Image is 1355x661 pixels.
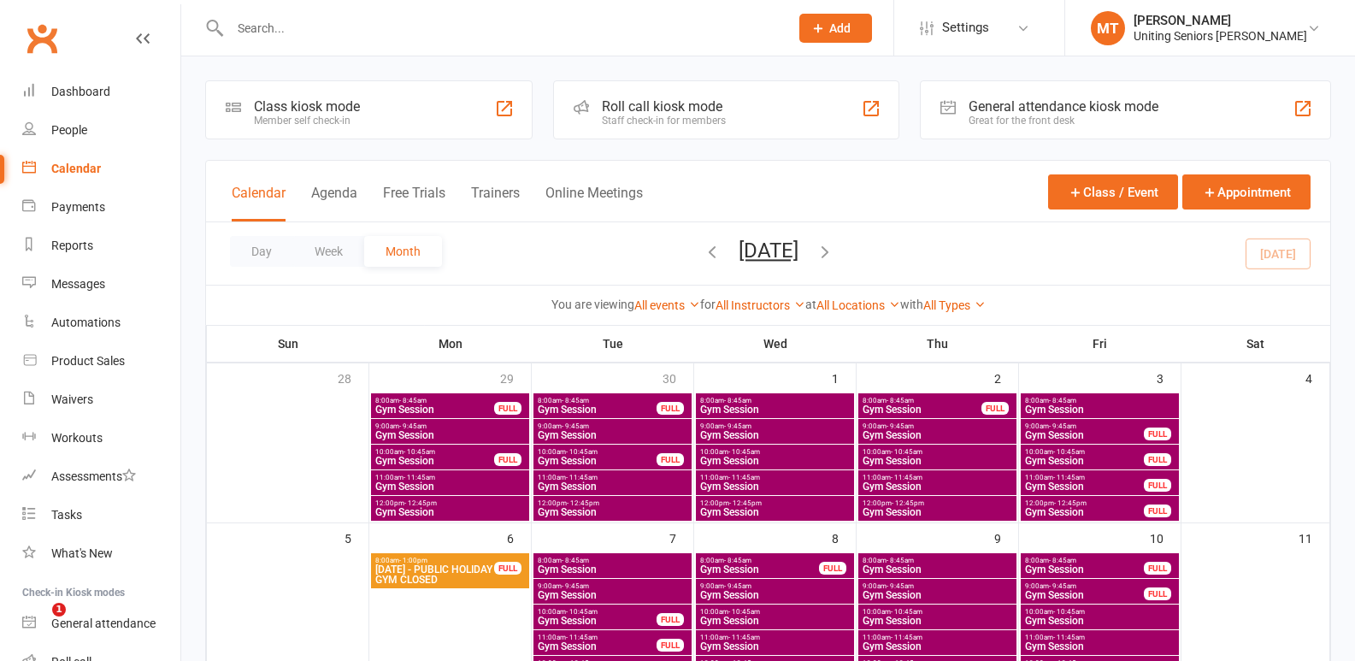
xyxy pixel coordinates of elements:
span: 1 [52,603,66,617]
span: Gym Session [537,456,657,466]
span: [DATE] - PUBLIC HOLIDAY GYM CLOSED [374,564,495,585]
div: Great for the front desk [969,115,1158,127]
button: Add [799,14,872,43]
span: 10:00am [537,608,657,616]
iframe: Intercom live chat [17,603,58,644]
span: Gym Session [699,590,851,600]
button: Agenda [311,185,357,221]
span: - 9:45am [562,582,589,590]
div: MT [1091,11,1125,45]
span: Gym Session [699,404,851,415]
span: Gym Session [862,456,1013,466]
span: Gym Session [699,430,851,440]
span: Gym Session [374,456,495,466]
a: Workouts [22,419,180,457]
div: 28 [338,363,368,392]
button: Appointment [1182,174,1311,210]
span: 8:00am [699,557,820,564]
a: Waivers [22,381,180,419]
span: - 8:45am [724,397,751,404]
a: Reports [22,227,180,265]
div: FULL [494,402,521,415]
span: 11:00am [699,474,851,481]
span: 12:00pm [862,499,1013,507]
div: Staff check-in for members [602,115,726,127]
button: Class / Event [1048,174,1178,210]
span: 8:00am [699,397,851,404]
div: Automations [51,316,121,329]
span: Gym Session [537,590,688,600]
div: 29 [500,363,531,392]
span: 9:00am [537,422,688,430]
span: 10:00am [862,448,1013,456]
a: Automations [22,304,180,342]
span: - 10:45am [891,448,922,456]
div: General attendance kiosk mode [969,98,1158,115]
span: Add [829,21,851,35]
span: - 11:45am [891,634,922,641]
div: FULL [1144,505,1171,517]
span: 8:00am [537,557,688,564]
div: Uniting Seniors [PERSON_NAME] [1134,28,1307,44]
a: Dashboard [22,73,180,111]
div: FULL [1144,562,1171,575]
button: Month [364,236,442,267]
span: 9:00am [374,422,526,430]
span: 11:00am [862,634,1013,641]
span: Gym Session [862,481,1013,492]
span: - 8:45am [562,557,589,564]
div: FULL [1144,453,1171,466]
div: FULL [981,402,1009,415]
span: - 8:45am [562,397,589,404]
span: Gym Session [537,641,657,652]
span: - 11:45am [404,474,435,481]
span: Gym Session [862,507,1013,517]
th: Wed [694,326,857,362]
div: Messages [51,277,105,291]
th: Fri [1019,326,1181,362]
a: People [22,111,180,150]
span: Gym Session [374,404,495,415]
span: Gym Session [1024,481,1145,492]
div: FULL [657,453,684,466]
span: - 11:45am [566,474,598,481]
span: Gym Session [537,564,688,575]
div: Reports [51,239,93,252]
div: 9 [994,523,1018,552]
span: - 8:45am [1049,557,1076,564]
button: Day [230,236,293,267]
button: Week [293,236,364,267]
strong: for [700,298,716,311]
span: - 9:45am [399,422,427,430]
div: Workouts [51,431,103,445]
a: What's New [22,534,180,573]
span: - 11:45am [728,634,760,641]
strong: with [900,298,923,311]
div: FULL [819,562,846,575]
a: Tasks [22,496,180,534]
th: Mon [369,326,532,362]
th: Sat [1181,326,1330,362]
span: Gym Session [537,404,657,415]
span: 11:00am [1024,634,1175,641]
div: Product Sales [51,354,125,368]
span: Gym Session [862,616,1013,626]
strong: at [805,298,816,311]
span: Gym Session [537,616,657,626]
span: 12:00pm [699,499,851,507]
div: 4 [1305,363,1329,392]
span: Gym Session [537,507,688,517]
div: Dashboard [51,85,110,98]
span: 9:00am [699,422,851,430]
div: 2 [994,363,1018,392]
span: 11:00am [699,634,851,641]
span: 8:00am [1024,557,1145,564]
span: 9:00am [699,582,851,590]
span: 10:00am [537,448,657,456]
span: 10:00am [699,608,851,616]
button: Trainers [471,185,520,221]
span: 10:00am [374,448,495,456]
span: 11:00am [862,474,1013,481]
span: Gym Session [374,430,526,440]
div: Payments [51,200,105,214]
